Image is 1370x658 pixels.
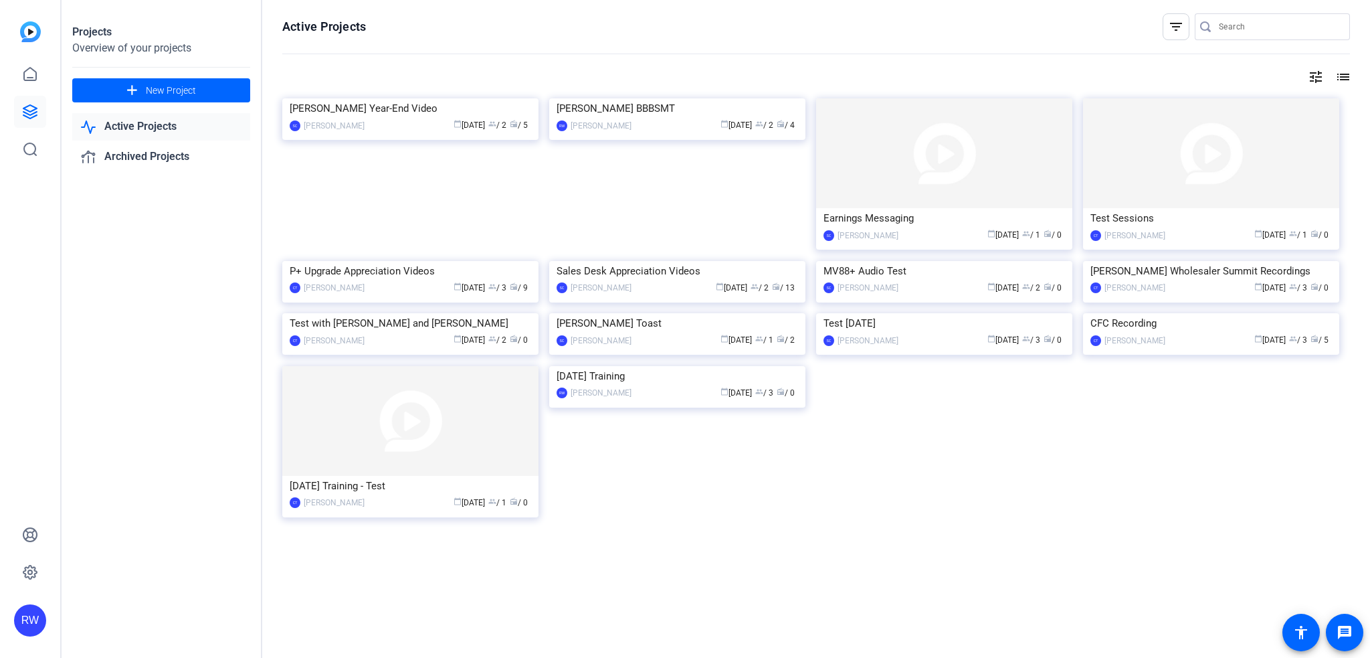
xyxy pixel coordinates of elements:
span: New Project [146,84,196,98]
span: calendar_today [720,120,728,128]
button: New Project [72,78,250,102]
span: calendar_today [1254,282,1262,291]
div: [PERSON_NAME] [571,119,631,133]
span: / 2 [777,335,795,345]
span: / 2 [488,335,506,345]
span: group [488,282,496,291]
span: calendar_today [454,497,462,505]
div: SC [290,120,300,131]
div: [PERSON_NAME] BBBSMT [557,98,798,118]
span: group [755,335,763,343]
div: CT [290,282,300,293]
div: [PERSON_NAME] Wholesaler Summit Recordings [1090,261,1332,281]
div: CFC Recording [1090,313,1332,333]
span: [DATE] [454,120,485,130]
span: [DATE] [987,283,1019,293]
mat-icon: add [124,82,140,99]
span: calendar_today [987,335,995,343]
div: Test [DATE] [823,313,1065,333]
span: calendar_today [1254,335,1262,343]
span: / 2 [1022,283,1040,293]
span: radio [777,388,785,396]
span: group [1289,230,1297,238]
span: radio [510,120,518,128]
div: CT [290,335,300,346]
span: / 3 [1289,335,1307,345]
div: RW [557,388,567,398]
span: group [488,497,496,505]
div: [PERSON_NAME] [304,281,365,295]
span: calendar_today [454,335,462,343]
div: [DATE] Training [557,366,798,386]
span: radio [1310,282,1318,291]
span: group [1289,335,1297,343]
div: [PERSON_NAME] [838,281,898,295]
span: group [488,120,496,128]
span: / 9 [510,283,528,293]
div: SC [557,282,567,293]
span: / 2 [488,120,506,130]
div: SC [557,335,567,346]
div: CT [290,497,300,508]
span: radio [1310,230,1318,238]
span: radio [510,497,518,505]
span: [DATE] [454,283,485,293]
span: radio [1044,335,1052,343]
span: radio [1044,230,1052,238]
span: [DATE] [454,335,485,345]
div: [PERSON_NAME] [838,334,898,347]
span: [DATE] [716,283,747,293]
div: [PERSON_NAME] [304,496,365,509]
span: [DATE] [720,335,752,345]
span: / 0 [1310,283,1329,293]
span: / 0 [510,498,528,507]
div: [PERSON_NAME] [571,281,631,295]
span: / 0 [1044,283,1062,293]
mat-icon: tune [1308,69,1324,85]
div: [PERSON_NAME] Toast [557,313,798,333]
input: Search [1219,19,1339,35]
span: group [1289,282,1297,291]
span: radio [777,335,785,343]
img: blue-gradient.svg [20,21,41,42]
span: / 3 [1289,283,1307,293]
div: CT [1090,335,1101,346]
span: / 3 [755,388,773,398]
div: [PERSON_NAME] [571,386,631,400]
span: / 13 [772,283,795,293]
span: calendar_today [987,230,995,238]
div: Sales Desk Appreciation Videos [557,261,798,281]
div: [PERSON_NAME] [1104,281,1165,295]
div: MV88+ Audio Test [823,261,1065,281]
span: [DATE] [1254,335,1286,345]
div: [PERSON_NAME] [1104,334,1165,347]
div: Test with [PERSON_NAME] and [PERSON_NAME] [290,313,531,333]
div: [PERSON_NAME] [571,334,631,347]
span: group [1022,335,1030,343]
mat-icon: filter_list [1168,19,1184,35]
div: CT [1090,230,1101,241]
span: [DATE] [720,120,752,130]
span: radio [777,120,785,128]
span: / 3 [488,283,506,293]
div: Test Sessions [1090,208,1332,228]
span: calendar_today [987,282,995,291]
span: / 3 [1022,335,1040,345]
a: Archived Projects [72,143,250,171]
mat-icon: message [1337,625,1353,641]
span: group [755,388,763,396]
span: calendar_today [454,282,462,291]
div: [PERSON_NAME] [304,334,365,347]
span: group [755,120,763,128]
span: calendar_today [716,282,724,291]
span: radio [1044,282,1052,291]
span: [DATE] [987,335,1019,345]
div: [DATE] Training - Test [290,476,531,496]
span: [DATE] [720,388,752,398]
span: / 5 [510,120,528,130]
span: calendar_today [720,335,728,343]
span: / 0 [1044,335,1062,345]
span: / 4 [777,120,795,130]
span: calendar_today [1254,230,1262,238]
span: radio [510,282,518,291]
